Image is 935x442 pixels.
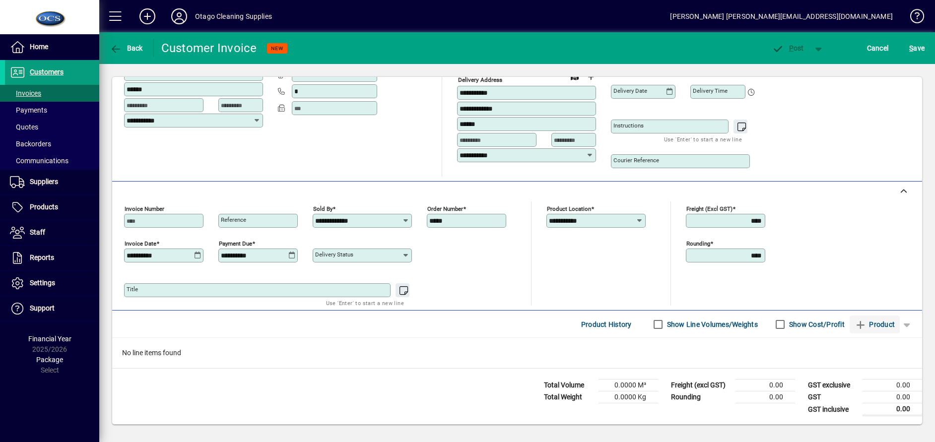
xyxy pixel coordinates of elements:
mat-label: Reference [221,216,246,223]
button: Product [850,316,900,333]
span: Support [30,304,55,312]
span: P [789,44,794,52]
td: 0.00 [735,391,795,403]
button: Save [907,39,927,57]
mat-label: Product location [547,205,591,212]
span: Payments [10,106,47,114]
td: 0.00 [863,379,922,391]
a: Knowledge Base [903,2,923,34]
mat-label: Delivery date [613,87,647,94]
a: Products [5,195,99,220]
span: Product [855,316,895,332]
td: Total Weight [539,391,599,403]
span: Home [30,43,48,51]
td: GST inclusive [803,403,863,416]
span: Package [36,356,63,364]
td: 0.0000 Kg [599,391,658,403]
span: Cancel [867,40,889,56]
span: Suppliers [30,178,58,186]
span: NEW [271,45,283,52]
span: Settings [30,279,55,287]
button: Post [767,39,809,57]
mat-label: Freight (excl GST) [686,205,733,212]
label: Show Cost/Profit [787,319,845,329]
span: Staff [30,228,45,236]
mat-hint: Use 'Enter' to start a new line [664,133,742,145]
span: Backorders [10,140,51,148]
button: Choose address [583,69,599,85]
span: Product History [581,316,632,332]
td: 0.00 [863,403,922,416]
span: Products [30,203,58,211]
a: Reports [5,246,99,270]
td: GST [803,391,863,403]
span: Customers [30,68,64,76]
div: No line items found [112,338,922,368]
mat-label: Invoice number [125,205,164,212]
span: Communications [10,157,68,165]
span: Invoices [10,89,41,97]
td: Rounding [666,391,735,403]
a: Payments [5,102,99,119]
a: Quotes [5,119,99,135]
span: S [909,44,913,52]
a: Backorders [5,135,99,152]
a: Home [5,35,99,60]
td: 0.00 [863,391,922,403]
a: Invoices [5,85,99,102]
button: Product History [577,316,636,333]
span: ost [772,44,804,52]
span: ave [909,40,925,56]
span: Reports [30,253,54,261]
a: Suppliers [5,170,99,194]
span: Back [110,44,143,52]
mat-label: Courier Reference [613,157,659,164]
mat-label: Delivery status [315,251,353,258]
a: Communications [5,152,99,169]
button: Back [107,39,145,57]
div: Customer Invoice [161,40,257,56]
button: Cancel [865,39,891,57]
mat-label: Order number [427,205,463,212]
span: Financial Year [28,335,71,343]
mat-hint: Use 'Enter' to start a new line [326,297,404,309]
td: GST exclusive [803,379,863,391]
button: Profile [163,7,195,25]
span: Quotes [10,123,38,131]
div: [PERSON_NAME] [PERSON_NAME][EMAIL_ADDRESS][DOMAIN_NAME] [670,8,893,24]
a: Staff [5,220,99,245]
td: Total Volume [539,379,599,391]
td: Freight (excl GST) [666,379,735,391]
mat-label: Rounding [686,240,710,247]
mat-label: Invoice date [125,240,156,247]
mat-label: Title [127,286,138,293]
mat-label: Sold by [313,205,333,212]
mat-label: Payment due [219,240,252,247]
label: Show Line Volumes/Weights [665,319,758,329]
mat-label: Delivery time [693,87,728,94]
td: 0.00 [735,379,795,391]
mat-label: Instructions [613,122,644,129]
a: Settings [5,271,99,296]
td: 0.0000 M³ [599,379,658,391]
a: View on map [567,68,583,84]
app-page-header-button: Back [99,39,154,57]
button: Add [132,7,163,25]
div: Otago Cleaning Supplies [195,8,272,24]
a: Support [5,296,99,321]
